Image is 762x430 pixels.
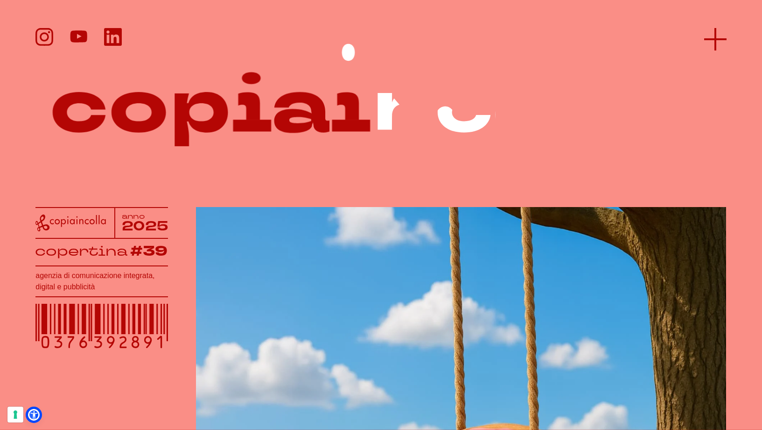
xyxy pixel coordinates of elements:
[122,211,146,221] tspan: anno
[35,270,168,293] h1: agenzia di comunicazione integrata, digital e pubblicità
[35,242,127,260] tspan: copertina
[28,409,40,421] a: Open Accessibility Menu
[130,242,168,262] tspan: #39
[122,217,169,235] tspan: 2025
[7,407,23,423] button: Le tue preferenze relative al consenso per le tecnologie di tracciamento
